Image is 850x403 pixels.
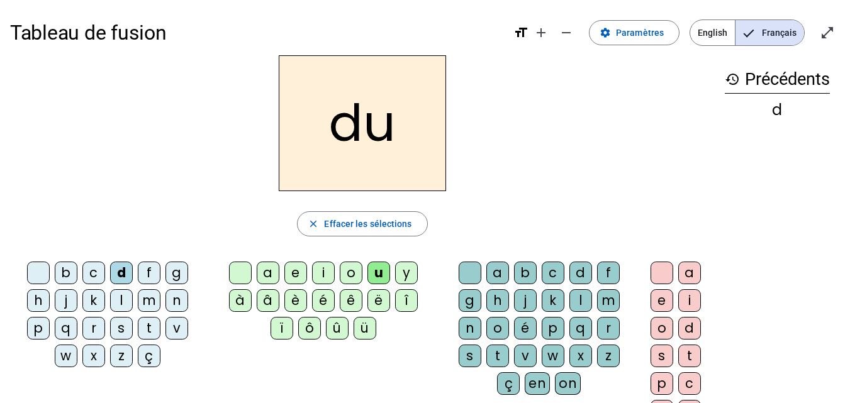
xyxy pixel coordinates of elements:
[110,345,133,367] div: z
[55,289,77,312] div: j
[486,289,509,312] div: h
[340,262,362,284] div: o
[569,345,592,367] div: x
[10,13,503,53] h1: Tableau de fusion
[725,102,830,118] div: d
[678,345,701,367] div: t
[395,289,418,312] div: î
[27,317,50,340] div: p
[815,20,840,45] button: Entrer en plein écran
[284,262,307,284] div: e
[110,262,133,284] div: d
[678,317,701,340] div: d
[298,317,321,340] div: ô
[55,345,77,367] div: w
[569,262,592,284] div: d
[395,262,418,284] div: y
[340,289,362,312] div: ê
[165,289,188,312] div: n
[597,345,620,367] div: z
[354,317,376,340] div: ü
[569,317,592,340] div: q
[138,262,160,284] div: f
[514,317,537,340] div: é
[55,317,77,340] div: q
[165,262,188,284] div: g
[459,317,481,340] div: n
[597,289,620,312] div: m
[597,262,620,284] div: f
[534,25,549,40] mat-icon: add
[82,289,105,312] div: k
[82,345,105,367] div: x
[110,289,133,312] div: l
[257,262,279,284] div: a
[514,262,537,284] div: b
[735,20,804,45] span: Français
[326,317,349,340] div: û
[82,262,105,284] div: c
[279,55,446,191] h2: du
[678,372,701,395] div: c
[486,345,509,367] div: t
[297,211,427,236] button: Effacer les sélections
[725,65,830,94] h3: Précédents
[690,19,805,46] mat-button-toggle-group: Language selection
[82,317,105,340] div: r
[138,317,160,340] div: t
[165,317,188,340] div: v
[651,317,673,340] div: o
[559,25,574,40] mat-icon: remove
[367,262,390,284] div: u
[725,72,740,87] mat-icon: history
[554,20,579,45] button: Diminuer la taille de la police
[597,317,620,340] div: r
[229,289,252,312] div: à
[55,262,77,284] div: b
[138,289,160,312] div: m
[284,289,307,312] div: è
[324,216,411,231] span: Effacer les sélections
[271,317,293,340] div: ï
[312,289,335,312] div: é
[589,20,679,45] button: Paramètres
[600,27,611,38] mat-icon: settings
[528,20,554,45] button: Augmenter la taille de la police
[555,372,581,395] div: on
[486,262,509,284] div: a
[651,289,673,312] div: e
[459,345,481,367] div: s
[542,317,564,340] div: p
[542,345,564,367] div: w
[367,289,390,312] div: ë
[678,262,701,284] div: a
[678,289,701,312] div: i
[110,317,133,340] div: s
[459,289,481,312] div: g
[542,262,564,284] div: c
[312,262,335,284] div: i
[542,289,564,312] div: k
[513,25,528,40] mat-icon: format_size
[497,372,520,395] div: ç
[514,289,537,312] div: j
[525,372,550,395] div: en
[27,289,50,312] div: h
[820,25,835,40] mat-icon: open_in_full
[651,372,673,395] div: p
[616,25,664,40] span: Paramètres
[138,345,160,367] div: ç
[690,20,735,45] span: English
[651,345,673,367] div: s
[514,345,537,367] div: v
[486,317,509,340] div: o
[257,289,279,312] div: â
[569,289,592,312] div: l
[308,218,319,229] mat-icon: close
